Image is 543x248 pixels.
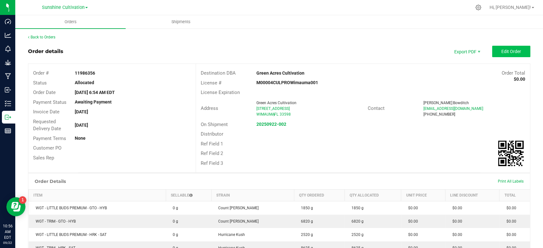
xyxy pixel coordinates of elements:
span: 1850 g [298,206,313,210]
p: 10:56 AM EDT [3,223,12,240]
span: $0.00 [405,232,418,237]
th: Strain [211,190,294,201]
span: Order Date [33,90,56,95]
qrcode: 11986356 [498,141,524,166]
span: Requested Delivery Date [33,119,61,132]
span: [PHONE_NUMBER] [423,112,455,117]
a: Back to Orders [28,35,55,39]
inline-svg: Dashboard [5,18,11,25]
span: $0.00 [449,206,462,210]
inline-svg: Inventory [5,100,11,107]
th: Total [499,190,530,201]
span: WIMAUMA [256,112,275,117]
strong: None [75,136,86,141]
span: License # [201,80,221,86]
div: Order details [28,48,63,55]
span: Edit Order [501,49,521,54]
span: On Shipment [201,122,228,127]
span: [PERSON_NAME] [423,101,452,105]
inline-svg: Monitoring [5,46,11,52]
span: $0.00 [449,232,462,237]
span: Shipments [163,19,199,25]
span: Ref Field 2 [201,151,223,156]
span: 0 g [170,219,178,224]
a: 20250922-002 [256,122,286,127]
inline-svg: Manufacturing [5,73,11,79]
span: 2520 g [298,232,313,237]
span: Order Total [502,70,525,76]
span: Payment Status [33,99,66,105]
strong: [DATE] [75,109,88,114]
span: WGT - LITTLE BUDS PREMIUM - HRK - SAT [32,232,107,237]
strong: M00004CULPROWimauma001 [256,80,318,85]
span: Green Acres Cultivation [256,101,296,105]
strong: Allocated [75,80,94,85]
span: Count [PERSON_NAME] [215,219,259,224]
span: Hurricane Kush [215,232,245,237]
span: WGT - TRIM - GTO - HYB [32,219,76,224]
span: Bowditch [453,101,469,105]
iframe: Resource center [6,197,25,216]
th: Qty Ordered [294,190,345,201]
span: Address [201,105,218,111]
span: Distributor [201,131,223,137]
inline-svg: Analytics [5,32,11,38]
inline-svg: Grow [5,59,11,66]
li: Export PDF [448,46,486,57]
span: $0.00 [449,219,462,224]
span: Status [33,80,47,86]
span: $0.00 [503,232,516,237]
button: Edit Order [492,46,530,57]
h1: Order Details [35,179,66,184]
span: Order # [33,70,49,76]
span: $0.00 [405,206,418,210]
strong: $0.00 [514,77,525,82]
span: Customer PO [33,145,61,151]
inline-svg: Outbound [5,114,11,120]
div: Manage settings [474,4,482,10]
img: Scan me! [498,141,524,166]
span: Contact [368,105,385,111]
a: Shipments [126,15,236,29]
span: 0 g [170,206,178,210]
strong: Green Acres Cultivation [256,70,304,76]
th: Unit Price [401,190,445,201]
span: Orders [56,19,85,25]
span: Print All Labels [498,179,524,184]
span: $0.00 [405,219,418,224]
span: Sunshine Cultivation [42,5,85,10]
span: Ref Field 3 [201,160,223,166]
p: 09/22 [3,240,12,245]
inline-svg: Inbound [5,87,11,93]
span: $0.00 [503,206,516,210]
span: FL [274,112,278,117]
strong: 11986356 [75,70,95,76]
span: Sales Rep [33,155,54,161]
iframe: Resource center unread badge [19,196,26,204]
span: [EMAIL_ADDRESS][DOMAIN_NAME] [423,106,483,111]
inline-svg: Reports [5,128,11,134]
span: License Expiration [201,90,240,95]
span: Destination DBA [201,70,236,76]
th: Sellable [166,190,211,201]
span: Invoice Date [33,109,59,115]
span: $0.00 [503,219,516,224]
th: Qty Allocated [345,190,401,201]
span: 1850 g [348,206,364,210]
span: 0 g [170,232,178,237]
strong: [DATE] 6:54 AM EDT [75,90,115,95]
th: Item [29,190,166,201]
th: Line Discount [445,190,499,201]
a: Orders [15,15,126,29]
span: [STREET_ADDRESS] [256,106,290,111]
span: 33598 [280,112,291,117]
span: 6820 g [298,219,313,224]
span: Ref Field 1 [201,141,223,147]
span: WGT - LITTLE BUDS PREMIUM - GTO - HYB [32,206,107,210]
strong: Awaiting Payment [75,99,112,104]
span: Payment Terms [33,136,66,141]
span: 6820 g [348,219,364,224]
